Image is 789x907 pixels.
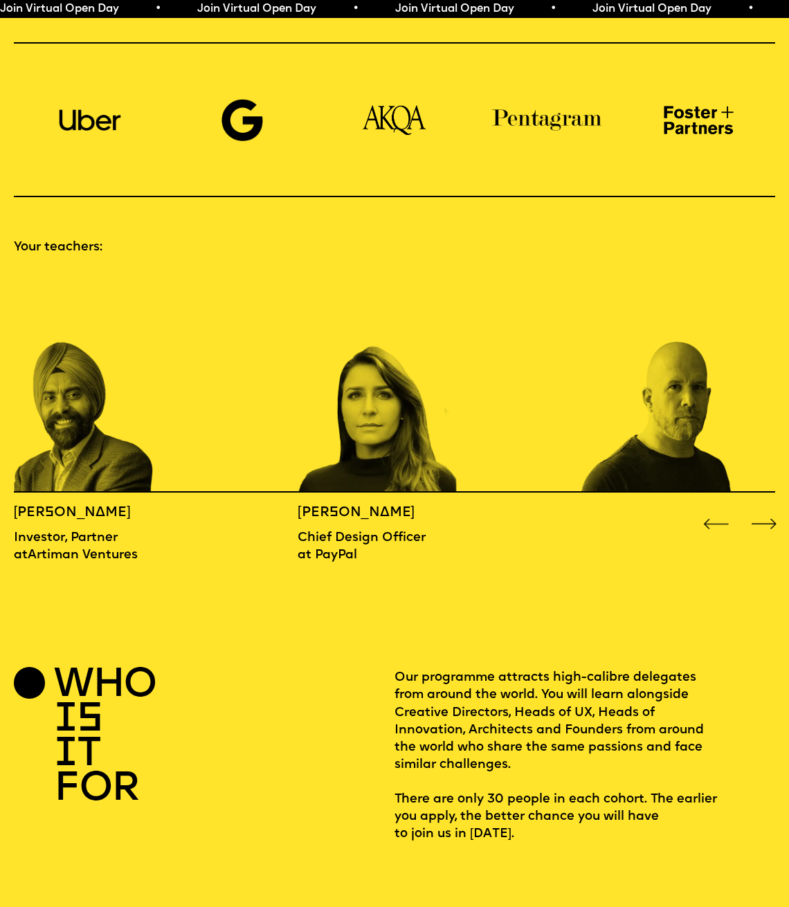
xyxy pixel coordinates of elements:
[352,3,359,15] span: •
[14,504,156,522] h5: [PERSON_NAME]
[747,3,754,15] span: •
[581,272,771,493] div: 7 / 16
[54,669,133,807] h2: who is it for
[14,239,775,256] p: Your teachers:
[394,669,775,843] p: Our programme attracts high-calibre delegates from around the world. You will learn alongside Cre...
[748,509,780,540] div: Next slide
[298,272,487,493] div: 6 / 16
[14,529,156,564] p: Investor, Partner atArtiman Ventures
[14,272,203,493] div: 5 / 16
[700,509,732,540] div: Previous slide
[155,3,161,15] span: •
[298,529,439,564] p: Chief Design Officer at PayPal
[550,3,556,15] span: •
[298,504,439,522] h5: [PERSON_NAME]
